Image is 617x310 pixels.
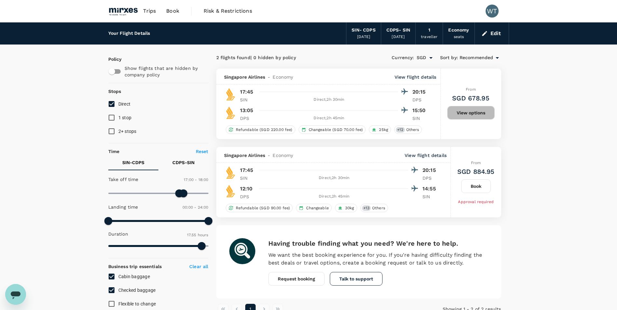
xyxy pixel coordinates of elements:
button: Talk to support [330,272,382,286]
p: 17:45 [240,166,253,174]
p: View flight details [395,74,436,80]
h6: SGD 884.95 [457,166,495,177]
span: Economy [273,74,293,80]
p: Clear all [189,263,208,270]
span: Singapore Airlines [224,74,265,80]
div: Direct , 2h 45min [260,193,409,200]
span: Currency : [392,54,414,61]
p: SIN [240,175,256,181]
p: We want the best booking experience for you. If you're having difficulty finding the best deals o... [268,251,488,267]
span: Risk & Restrictions [204,7,252,15]
span: Approval required [458,200,494,204]
span: Cabin baggage [118,274,150,279]
p: Policy [108,56,114,62]
span: From [471,161,481,165]
img: SQ [224,185,237,198]
div: Direct , 2h 30min [260,175,409,181]
div: seats [454,34,464,40]
p: Take off time [108,176,139,183]
div: Direct , 2h 45min [260,115,398,122]
span: - [265,74,273,80]
p: 17:45 [240,88,253,96]
p: SIN - CDPS [122,159,144,166]
button: Edit [480,28,503,39]
p: 20:15 [423,166,439,174]
iframe: Button to launch messaging window [5,284,26,305]
p: SIN [412,115,429,122]
span: Refundable (SGD 90.00 fee) [233,205,293,211]
span: 00:00 - 24:00 [182,205,208,210]
p: 13:05 [240,107,253,114]
p: DPS [240,115,256,122]
div: Refundable (SGD 220.00 fee) [226,125,295,134]
span: Singapore Airlines [224,152,265,159]
div: Changeable (SGD 70.00 fee) [299,125,366,134]
p: Landing time [108,204,138,210]
span: 17.55 hours [187,233,208,237]
p: SIN [423,193,439,200]
span: Economy [273,152,293,159]
span: Trips [143,7,156,15]
p: Duration [108,231,128,237]
h6: SGD 678.95 [452,93,490,103]
h6: Having trouble finding what you need? We're here to help. [268,238,488,249]
span: 1 stop [118,115,132,120]
div: SIN - CDPS [352,27,375,34]
div: Your Flight Details [108,30,150,37]
span: Flexible to change [118,301,156,306]
p: DPS [240,193,256,200]
p: 20:15 [412,88,429,96]
span: Others [404,127,422,133]
div: 30kg [335,204,357,212]
span: Refundable (SGD 220.00 fee) [233,127,295,133]
img: Mirxes Holding Pte Ltd [108,4,138,18]
p: Time [108,148,120,155]
span: Recommended [460,54,493,61]
span: Others [369,205,388,211]
span: - [265,152,273,159]
p: CDPS - SIN [172,159,194,166]
span: 30kg [342,205,357,211]
p: Show flights that are hidden by company policy [125,65,204,78]
p: SIN [240,97,256,103]
p: 12:10 [240,185,253,193]
span: Changeable (SGD 70.00 fee) [306,127,366,133]
span: From [466,87,476,92]
div: +12Others [394,125,422,134]
button: Request booking [268,272,325,286]
button: Open [426,53,436,62]
button: View options [447,106,495,120]
div: WT [486,5,499,18]
div: +13Others [360,204,388,212]
span: Book [166,7,179,15]
span: Checked baggage [118,288,156,293]
div: 1 [428,27,430,34]
span: 17:00 - 18:00 [184,177,208,182]
p: DPS [412,97,429,103]
p: Reset [196,148,208,155]
div: [DATE] [357,34,370,40]
div: 2 flights found | 0 hidden by policy [216,54,359,61]
img: SQ [224,166,237,179]
div: Economy [448,27,469,34]
p: 14:55 [423,185,439,193]
span: Changeable [303,205,331,211]
span: + 13 [362,205,371,211]
span: Direct [118,101,131,107]
img: SQ [224,106,237,119]
div: Changeable [296,204,332,212]
button: Book [461,179,491,193]
div: Direct , 2h 30min [260,97,398,103]
div: CDPS - SIN [386,27,410,34]
p: 15:50 [412,107,429,114]
div: 25kg [369,125,391,134]
span: + 12 [396,127,405,133]
strong: Business trip essentials [108,264,162,269]
img: SQ [224,88,237,101]
span: 2+ stops [118,129,137,134]
div: traveller [421,34,437,40]
div: Refundable (SGD 90.00 fee) [226,204,293,212]
span: Sort by : [440,54,458,61]
strong: Stops [108,89,121,94]
div: [DATE] [392,34,405,40]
